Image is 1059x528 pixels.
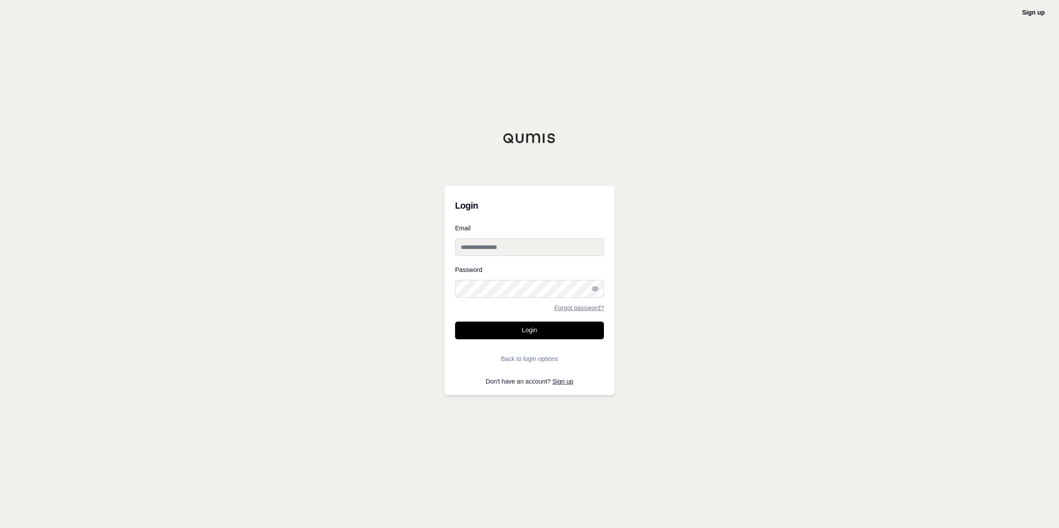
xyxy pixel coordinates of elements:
button: Back to login options [455,350,604,368]
img: Qumis [503,133,556,144]
label: Email [455,225,604,231]
h3: Login [455,197,604,214]
a: Sign up [1022,9,1045,16]
a: Sign up [553,378,573,385]
a: Forgot password? [554,305,604,311]
p: Don't have an account? [455,378,604,384]
label: Password [455,267,604,273]
button: Login [455,322,604,339]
